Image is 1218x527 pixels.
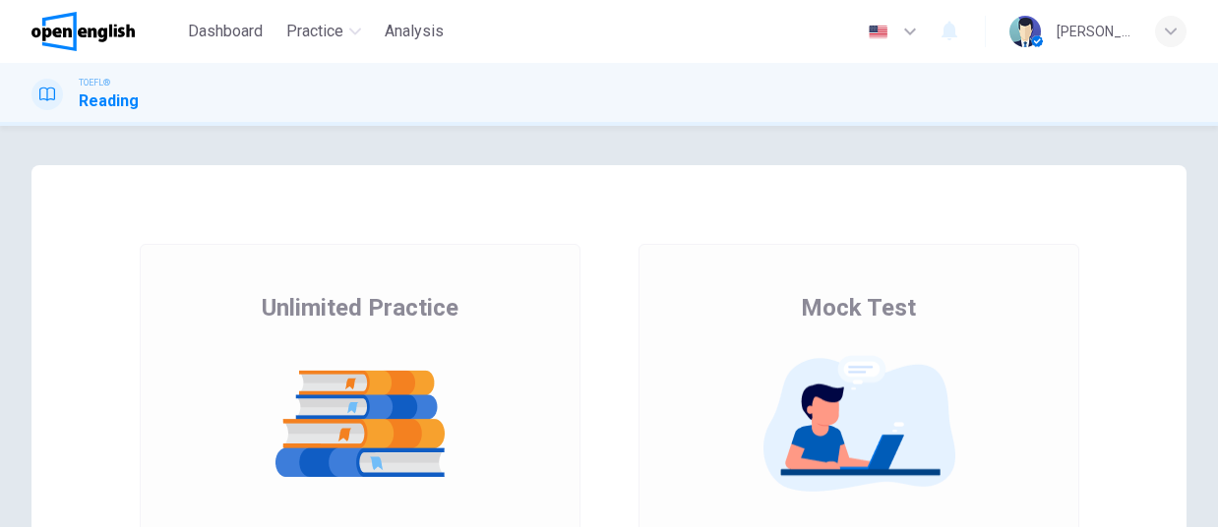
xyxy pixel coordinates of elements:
span: TOEFL® [79,76,110,89]
h1: Reading [79,89,139,113]
span: Mock Test [801,292,916,323]
span: Practice [286,20,343,43]
span: Analysis [385,20,444,43]
span: Unlimited Practice [262,292,458,323]
img: Profile picture [1009,16,1041,47]
img: en [866,25,890,39]
span: Dashboard [188,20,263,43]
a: OpenEnglish logo [31,12,180,51]
div: [PERSON_NAME] [1057,20,1131,43]
button: Dashboard [180,14,271,49]
button: Analysis [377,14,452,49]
button: Practice [278,14,369,49]
img: OpenEnglish logo [31,12,135,51]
